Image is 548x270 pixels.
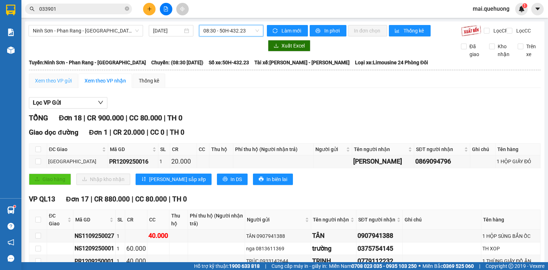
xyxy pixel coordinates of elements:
span: sort-ascending [141,176,146,182]
div: [GEOGRAPHIC_DATA] [48,157,107,165]
span: Kho nhận [495,42,512,58]
span: Cung cấp máy in - giấy in: [272,262,327,270]
div: Xem theo VP nhận [85,77,126,85]
span: Miền Bắc [422,262,474,270]
td: NS1209250001 [73,242,116,255]
td: trường [311,242,356,255]
span: Loại xe: Limousine 24 Phòng Đôi [355,59,428,66]
td: TÂN [311,230,356,242]
span: | [110,128,111,136]
td: PR1209250016 [108,155,158,168]
span: CR 20.000 [113,128,145,136]
div: 1 THÙNG GIẤY ĐỒ ĂN [482,257,539,265]
span: SĐT người nhận [358,216,395,224]
span: caret-down [534,6,541,12]
div: NS1209250001 [75,244,114,253]
span: search [30,6,35,11]
span: Xuất Excel [281,42,305,50]
th: CC [197,144,209,155]
span: ĐC Giao [49,145,101,153]
div: TRINH [312,256,355,266]
div: TÂN [312,231,355,241]
span: Đã giao [467,42,484,58]
span: Đơn 18 [59,114,82,122]
div: TH XOP [482,245,539,252]
span: Làm mới [281,27,302,35]
span: Thống kê [404,27,425,35]
img: warehouse-icon [7,46,15,54]
td: 0869094796 [414,155,470,168]
b: An Anh Limousine [9,46,39,80]
th: CR [125,210,147,230]
span: Mã GD [75,216,108,224]
div: 0869094796 [415,156,469,166]
div: Xem theo VP gửi [35,77,72,85]
div: 0779112232 [357,256,401,266]
strong: 0369 525 060 [443,263,474,269]
td: NS1109250027 [73,230,116,242]
th: Phí thu hộ (Người nhận trả) [188,210,245,230]
div: PR1209250001 [75,257,114,266]
span: CR 880.000 [94,195,130,203]
div: trường [312,244,355,254]
span: 1 [523,3,526,8]
button: bar-chartThống kê [389,25,431,36]
button: printerIn phơi [310,25,346,36]
th: CC [147,210,169,230]
span: | [479,262,480,270]
span: [PERSON_NAME] sắp xếp [149,175,206,183]
span: question-circle [7,223,14,230]
strong: 0708 023 035 - 0935 103 250 [351,263,417,269]
span: bar-chart [395,28,401,34]
span: mai.quehuong [467,4,515,13]
button: caret-down [531,3,544,15]
span: Trên xe [523,42,541,58]
img: icon-new-feature [518,6,525,12]
span: SĐT người nhận [416,145,463,153]
th: Phí thu hộ (Người nhận trả) [233,144,313,155]
img: solution-icon [7,29,15,36]
button: plus [143,3,156,15]
div: 20.000 [171,156,196,166]
div: nga 0813611369 [246,245,310,252]
div: 1 HỘP GIẤY ĐỎ [497,157,539,165]
span: Tài xế: [PERSON_NAME] - [PERSON_NAME] [254,59,350,66]
span: Lọc CR [491,27,509,35]
td: ANH TUẤN [352,155,414,168]
b: Biên nhận gởi hàng hóa [46,10,68,69]
div: 1 [117,245,124,252]
button: syncLàm mới [267,25,308,36]
th: Thu hộ [209,144,234,155]
span: 08:30 - 50H-432.23 [203,25,259,36]
span: Giao dọc đường [29,128,78,136]
span: | [164,114,166,122]
span: VP QL13 [29,195,55,203]
th: SL [158,144,170,155]
span: | [91,195,92,203]
td: 0907941388 [356,230,403,242]
th: Tên hàng [496,144,541,155]
input: Tìm tên, số ĐT hoặc mã đơn [39,5,123,13]
span: down [98,100,103,105]
span: plus [147,6,152,11]
button: printerIn biên lai [253,174,293,185]
div: TRÚC 0933142644 [246,257,310,265]
span: ĐC Giao [49,212,66,227]
img: 9k= [461,25,481,36]
div: 1 HỘP SÚNG BẮN ỐC [482,232,539,240]
span: file-add [163,6,168,11]
button: In đơn chọn [348,25,387,36]
span: Người gửi [247,216,304,224]
span: TH 0 [170,128,184,136]
span: CC 80.000 [129,114,162,122]
span: Tên người nhận [354,145,407,153]
div: Thống kê [139,77,159,85]
th: SL [116,210,125,230]
span: | [265,262,266,270]
div: 40.000 [148,231,168,241]
span: TỔNG [29,114,48,122]
sup: 1 [522,3,527,8]
sup: 1 [14,205,16,207]
button: downloadNhập kho nhận [76,174,130,185]
span: Người gửi [315,145,345,153]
